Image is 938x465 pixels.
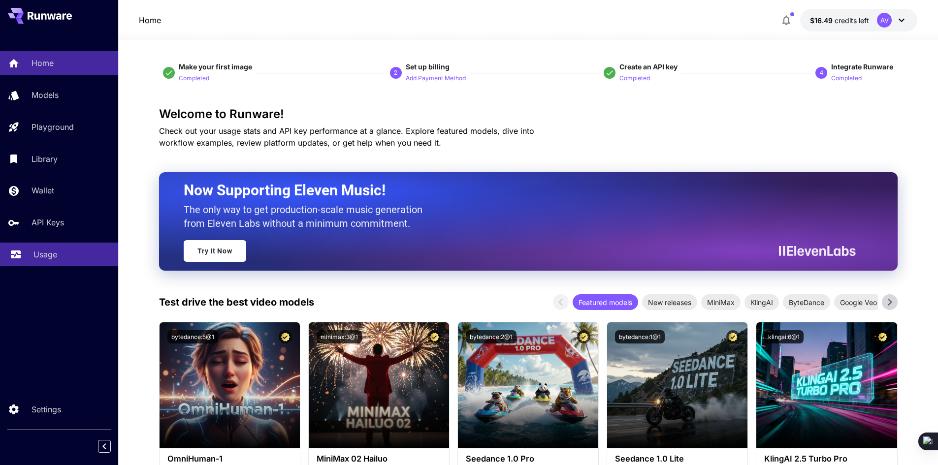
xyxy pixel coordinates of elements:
button: bytedance:5@1 [167,330,218,343]
img: alt [607,322,747,448]
h3: MiniMax 02 Hailuo [317,454,441,464]
p: The only way to get production-scale music generation from Eleven Labs without a minimum commitment. [184,203,430,230]
p: Usage [33,248,57,260]
div: $16.48778 [810,15,869,26]
span: MiniMax [701,297,741,308]
div: New releases [642,294,697,310]
h3: Seedance 1.0 Lite [615,454,740,464]
img: alt [756,322,897,448]
button: Add Payment Method [406,72,466,84]
p: Test drive the best video models [159,295,314,310]
button: Certified Model – Vetted for best performance and includes a commercial license. [577,330,590,343]
button: Completed [619,72,650,84]
div: Collapse sidebar [105,437,118,455]
span: Google Veo [834,297,883,308]
span: Create an API key [619,62,678,71]
span: Make your first image [179,62,252,71]
p: 4 [820,68,823,77]
button: Certified Model – Vetted for best performance and includes a commercial license. [279,330,292,343]
p: Add Payment Method [406,74,466,83]
p: Completed [179,74,209,83]
p: 2 [394,68,397,77]
nav: breadcrumb [139,14,161,26]
img: alt [160,322,300,448]
p: Settings [32,403,61,415]
span: Set up billing [406,62,450,71]
a: Try It Now [184,240,246,262]
h3: Welcome to Runware! [159,107,898,121]
div: ByteDance [783,294,830,310]
button: klingai:6@1 [764,330,804,343]
button: Completed [831,72,862,84]
a: Home [139,14,161,26]
img: alt [309,322,449,448]
p: Playground [32,121,74,133]
span: New releases [642,297,697,308]
div: AV [877,13,892,28]
div: MiniMax [701,294,741,310]
img: alt [458,322,598,448]
h3: Seedance 1.0 Pro [466,454,590,464]
div: Google Veo [834,294,883,310]
button: bytedance:1@1 [615,330,665,343]
span: KlingAI [744,297,779,308]
p: Completed [831,74,862,83]
span: Integrate Runware [831,62,893,71]
span: $16.49 [810,16,835,25]
p: Wallet [32,185,54,196]
button: Certified Model – Vetted for best performance and includes a commercial license. [428,330,441,343]
p: Completed [619,74,650,83]
button: minimax:3@1 [317,330,362,343]
button: Certified Model – Vetted for best performance and includes a commercial license. [876,330,889,343]
h2: Now Supporting Eleven Music! [184,181,848,200]
span: credits left [835,16,869,25]
div: KlingAI [744,294,779,310]
button: Collapse sidebar [98,440,111,453]
span: ByteDance [783,297,830,308]
p: Library [32,153,58,165]
p: API Keys [32,217,64,228]
div: Featured models [573,294,638,310]
button: Completed [179,72,209,84]
button: Certified Model – Vetted for best performance and includes a commercial license. [726,330,740,343]
p: Models [32,89,59,101]
button: bytedance:2@1 [466,330,517,343]
h3: OmniHuman‑1 [167,454,292,464]
span: Featured models [573,297,638,308]
h3: KlingAI 2.5 Turbo Pro [764,454,889,464]
span: Check out your usage stats and API key performance at a glance. Explore featured models, dive int... [159,126,534,148]
button: $16.48778AV [800,9,917,31]
p: Home [32,57,54,69]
